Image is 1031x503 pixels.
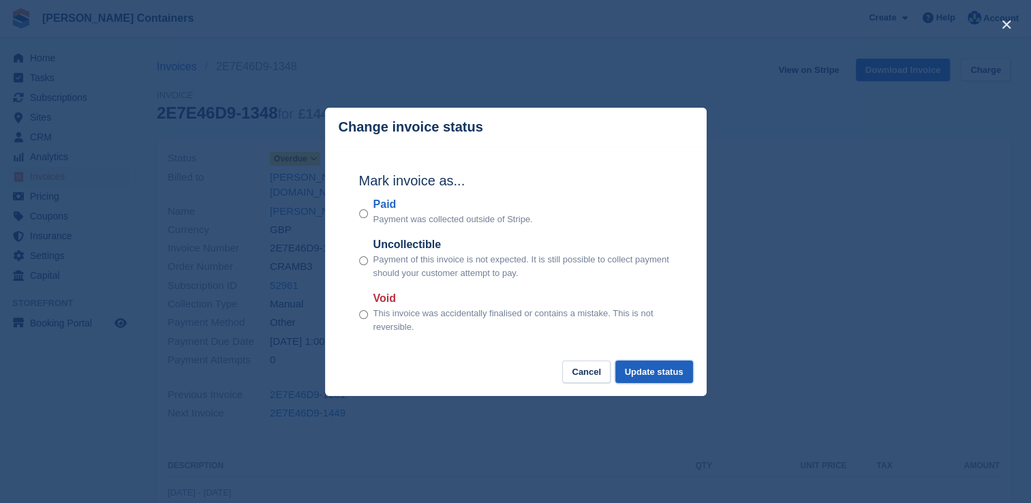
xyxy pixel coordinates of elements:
label: Paid [373,196,533,213]
h2: Mark invoice as... [359,170,673,191]
p: Payment of this invoice is not expected. It is still possible to collect payment should your cust... [373,253,673,279]
p: Payment was collected outside of Stripe. [373,213,533,226]
button: Cancel [562,361,611,383]
p: This invoice was accidentally finalised or contains a mistake. This is not reversible. [373,307,673,333]
label: Void [373,290,673,307]
label: Uncollectible [373,237,673,253]
button: Update status [615,361,693,383]
button: close [996,14,1017,35]
p: Change invoice status [339,119,483,135]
